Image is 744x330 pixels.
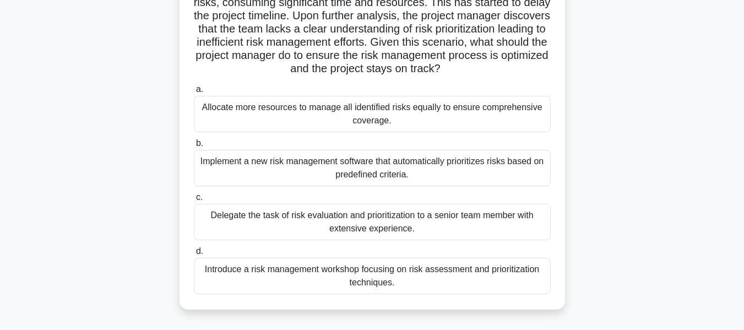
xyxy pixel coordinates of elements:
[196,246,203,256] span: d.
[194,204,551,240] div: Delegate the task of risk evaluation and prioritization to a senior team member with extensive ex...
[194,150,551,186] div: Implement a new risk management software that automatically prioritizes risks based on predefined...
[194,96,551,132] div: Allocate more resources to manage all identified risks equally to ensure comprehensive coverage.
[194,258,551,294] div: Introduce a risk management workshop focusing on risk assessment and prioritization techniques.
[196,84,203,94] span: a.
[196,192,203,202] span: c.
[196,138,203,148] span: b.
